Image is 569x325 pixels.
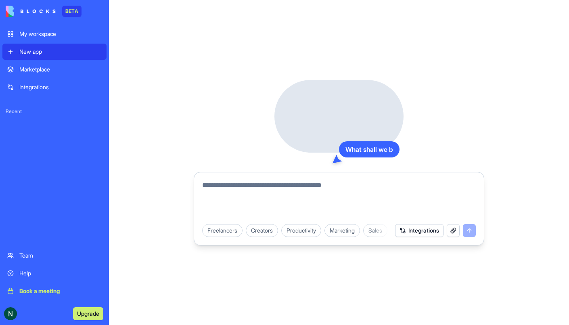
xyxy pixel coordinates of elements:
[246,224,278,237] div: Creators
[19,65,102,73] div: Marketplace
[202,224,243,237] div: Freelancers
[2,26,107,42] a: My workspace
[19,48,102,56] div: New app
[6,6,82,17] a: BETA
[62,6,82,17] div: BETA
[2,79,107,95] a: Integrations
[19,83,102,91] div: Integrations
[6,6,56,17] img: logo
[2,265,107,281] a: Help
[2,44,107,60] a: New app
[363,224,387,237] div: Sales
[2,247,107,264] a: Team
[19,269,102,277] div: Help
[73,307,103,320] button: Upgrade
[19,287,102,295] div: Book a meeting
[339,141,400,157] div: What shall we b
[73,309,103,317] a: Upgrade
[2,283,107,299] a: Book a meeting
[19,252,102,260] div: Team
[281,224,321,237] div: Productivity
[2,61,107,78] a: Marketplace
[4,307,17,320] img: ACg8ocLQM91Gae74GlaMt0xU_FPz0av28deV9IQxazQr0xNJHnTtJA=s96-c
[395,224,443,237] button: Integrations
[324,224,360,237] div: Marketing
[19,30,102,38] div: My workspace
[2,108,107,115] span: Recent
